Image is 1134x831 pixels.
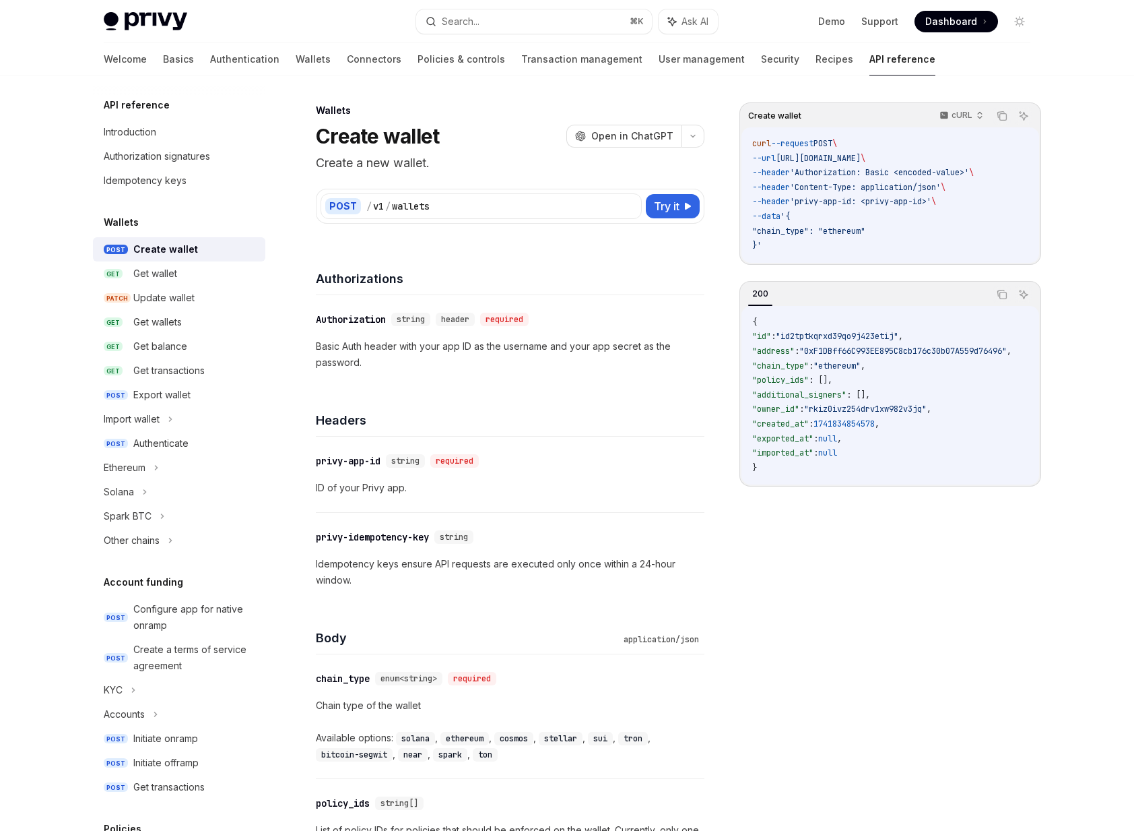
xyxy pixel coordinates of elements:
[385,199,391,213] div: /
[993,286,1011,303] button: Copy the contents from the code block
[630,16,644,27] span: ⌘ K
[752,317,757,328] span: {
[133,435,189,452] div: Authenticate
[316,797,370,810] div: policy_ids
[659,43,745,75] a: User management
[969,167,974,178] span: \
[494,732,533,745] code: cosmos
[397,314,425,325] span: string
[440,730,494,746] div: ,
[366,199,372,213] div: /
[898,331,903,342] span: ,
[752,390,846,400] span: "additional_signers"
[430,454,479,468] div: required
[818,448,837,458] span: null
[316,748,393,762] code: bitcoin-segwit
[316,454,380,468] div: privy-app-id
[1015,107,1032,125] button: Ask AI
[93,431,265,456] a: POSTAuthenticate
[316,698,704,714] p: Chain type of the wallet
[104,12,187,31] img: light logo
[752,419,809,429] span: "created_at"
[104,508,152,524] div: Spark BTC
[104,682,123,698] div: KYC
[588,730,618,746] div: ,
[325,198,361,214] div: POST
[433,746,473,762] div: ,
[1015,286,1032,303] button: Ask AI
[771,138,813,149] span: --request
[832,138,837,149] span: \
[398,748,428,762] code: near
[809,375,832,386] span: : [],
[433,748,467,762] code: spark
[521,43,642,75] a: Transaction management
[347,43,401,75] a: Connectors
[752,167,790,178] span: --header
[104,439,128,449] span: POST
[539,730,588,746] div: ,
[163,43,194,75] a: Basics
[133,755,199,771] div: Initiate offramp
[752,240,762,251] span: }'
[133,266,177,282] div: Get wallet
[104,43,147,75] a: Welcome
[771,331,776,342] span: :
[104,317,123,328] span: GET
[210,43,279,75] a: Authentication
[927,404,931,414] span: ,
[93,775,265,799] a: POSTGet transactions
[448,672,496,685] div: required
[104,214,139,230] h5: Wallets
[914,11,998,32] a: Dashboard
[441,314,469,325] span: header
[316,124,439,148] h1: Create wallet
[752,448,813,458] span: "imported_at"
[104,484,134,500] div: Solana
[591,129,673,143] span: Open in ChatGPT
[752,346,795,357] span: "address"
[316,746,398,762] div: ,
[416,9,652,34] button: Search...⌘K
[104,460,145,476] div: Ethereum
[133,314,182,330] div: Get wallets
[133,290,195,306] div: Update wallet
[133,601,257,634] div: Configure app for native onramp
[391,456,420,466] span: string
[681,15,708,28] span: Ask AI
[104,269,123,279] span: GET
[813,448,818,458] span: :
[752,375,809,386] span: "policy_ids"
[104,390,128,400] span: POST
[380,798,418,809] span: string[]
[104,613,128,623] span: POST
[316,104,704,117] div: Wallets
[93,144,265,168] a: Authorization signatures
[133,338,187,355] div: Get balance
[93,168,265,193] a: Idempotency keys
[869,43,935,75] a: API reference
[104,366,123,376] span: GET
[931,196,936,207] span: \
[494,730,539,746] div: ,
[654,198,679,214] span: Try it
[93,751,265,775] a: POSTInitiate offramp
[566,125,681,148] button: Open in ChatGPT
[104,706,145,722] div: Accounts
[93,120,265,144] a: Introduction
[316,270,704,288] h4: Authorizations
[752,182,790,193] span: --header
[861,15,898,28] a: Support
[932,104,989,127] button: cURL
[440,732,489,745] code: ethereum
[813,138,832,149] span: POST
[952,110,972,121] p: cURL
[316,556,704,588] p: Idempotency keys ensure API requests are executed only once within a 24-hour window.
[776,153,861,164] span: [URL][DOMAIN_NAME]
[861,361,865,371] span: ,
[380,673,437,684] span: enum<string>
[618,633,704,646] div: application/json
[104,245,128,255] span: POST
[748,286,772,302] div: 200
[104,173,187,189] div: Idempotency keys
